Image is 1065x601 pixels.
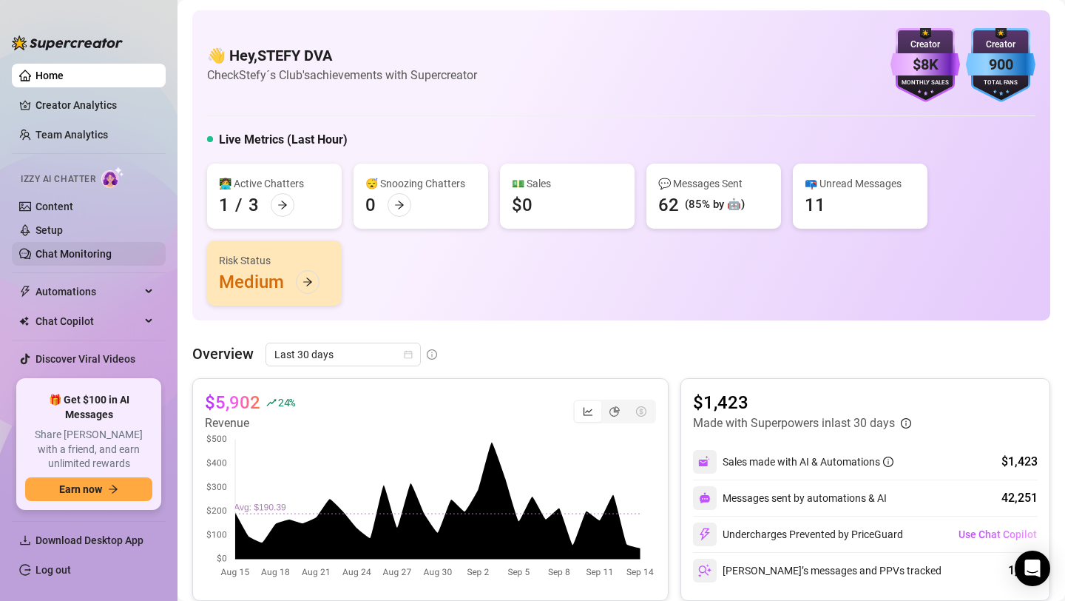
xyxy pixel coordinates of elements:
[35,309,141,333] span: Chat Copilot
[966,38,1035,52] div: Creator
[25,393,152,422] span: 🎁 Get $100 in AI Messages
[693,486,887,510] div: Messages sent by automations & AI
[219,175,330,192] div: 👩‍💻 Active Chatters
[35,280,141,303] span: Automations
[394,200,405,210] span: arrow-right
[35,224,63,236] a: Setup
[693,414,895,432] article: Made with Superpowers in last 30 days
[512,193,532,217] div: $0
[966,53,1035,76] div: 900
[966,28,1035,102] img: blue-badge-DgoSNQY1.svg
[207,45,477,66] h4: 👋 Hey, STEFY DVA
[636,406,646,417] span: dollar-circle
[35,564,71,576] a: Log out
[693,391,911,414] article: $1,423
[698,455,711,469] img: svg%3e
[698,528,711,541] img: svg%3e
[958,523,1038,546] button: Use Chat Copilot
[19,534,31,546] span: download
[890,78,960,88] div: Monthly Sales
[35,201,73,212] a: Content
[365,193,376,217] div: 0
[219,131,348,149] h5: Live Metrics (Last Hour)
[699,492,711,504] img: svg%3e
[573,400,656,423] div: segmented control
[219,193,229,217] div: 1
[35,129,108,141] a: Team Analytics
[12,36,123,50] img: logo-BBDzfeDw.svg
[883,457,893,467] span: info-circle
[108,484,118,494] span: arrow-right
[693,559,941,582] div: [PERSON_NAME]’s messages and PPVs tracked
[25,477,152,501] button: Earn nowarrow-right
[274,343,412,366] span: Last 30 days
[277,200,288,210] span: arrow-right
[1001,453,1038,471] div: $1,423
[25,428,152,471] span: Share [PERSON_NAME] with a friend, and earn unlimited rewards
[302,277,313,287] span: arrow-right
[1015,551,1050,586] div: Open Intercom Messenger
[35,93,154,117] a: Creator Analytics
[248,193,259,217] div: 3
[266,397,277,408] span: rise
[365,175,476,192] div: 😴 Snoozing Chatters
[207,66,477,84] article: Check Stefy´s Club's achievements with Supercreator
[890,28,960,102] img: purple-badge-B9DA21FR.svg
[278,395,295,409] span: 24 %
[658,193,679,217] div: 62
[805,175,916,192] div: 📪 Unread Messages
[890,53,960,76] div: $8K
[21,172,95,187] span: Izzy AI Chatter
[35,70,64,81] a: Home
[901,418,911,429] span: info-circle
[890,38,960,52] div: Creator
[966,78,1035,88] div: Total Fans
[1008,562,1038,580] div: 1,326
[101,167,124,188] img: AI Chatter
[35,248,112,260] a: Chat Monitoring
[698,564,711,577] img: svg%3e
[205,414,295,432] article: Revenue
[19,316,29,326] img: Chat Copilot
[205,391,260,414] article: $5,902
[958,528,1037,540] span: Use Chat Copilot
[404,350,413,359] span: calendar
[19,286,31,298] span: thunderbolt
[512,175,623,192] div: 💵 Sales
[59,483,102,495] span: Earn now
[427,349,437,360] span: info-circle
[685,196,745,214] div: (85% by 🤖)
[723,454,893,470] div: Sales made with AI & Automations
[658,175,769,192] div: 💬 Messages Sent
[35,534,143,546] span: Download Desktop App
[219,252,330,269] div: Risk Status
[1001,489,1038,507] div: 42,251
[693,523,903,546] div: Undercharges Prevented by PriceGuard
[805,193,825,217] div: 11
[35,353,135,365] a: Discover Viral Videos
[609,406,620,417] span: pie-chart
[583,406,593,417] span: line-chart
[192,343,254,365] article: Overview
